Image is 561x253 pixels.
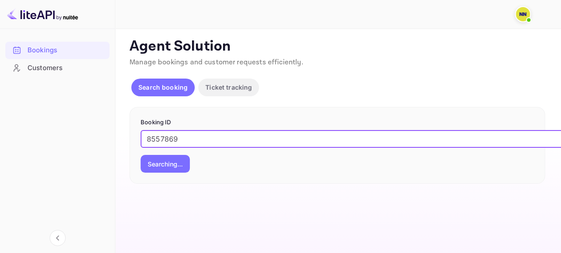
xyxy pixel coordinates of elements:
div: Customers [27,63,105,73]
img: N/A N/A [516,7,530,21]
div: Bookings [5,42,110,59]
p: Agent Solution [129,38,545,55]
div: Customers [5,59,110,77]
p: Booking ID [141,118,534,127]
p: Ticket tracking [205,83,252,92]
div: Bookings [27,45,105,55]
p: Search booking [138,83,188,92]
button: Collapse navigation [50,230,66,246]
img: LiteAPI logo [7,7,78,21]
span: Manage bookings and customer requests efficiently. [129,58,303,67]
a: Bookings [5,42,110,58]
button: Searching... [141,155,190,173]
a: Customers [5,59,110,76]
